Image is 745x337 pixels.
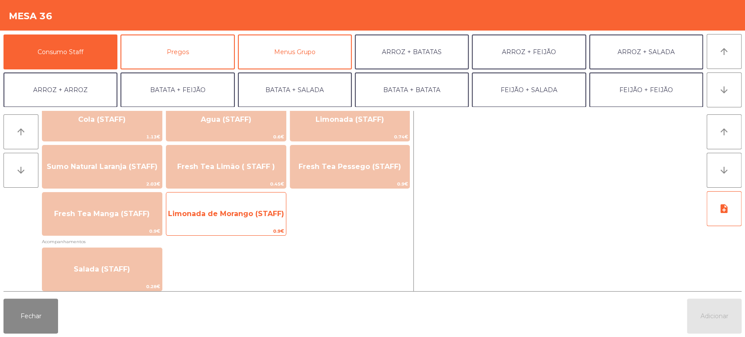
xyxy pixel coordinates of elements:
i: arrow_downward [16,165,26,175]
button: arrow_upward [707,34,742,69]
button: ARROZ + FEIJÃO [472,34,586,69]
button: FEIJÃO + FEIJÃO [589,72,703,107]
button: arrow_downward [3,153,38,188]
button: BATATA + SALADA [238,72,352,107]
button: Consumo Staff [3,34,117,69]
i: arrow_downward [719,85,729,95]
span: 0.45€ [166,180,286,188]
span: Limonada (STAFF) [316,115,384,124]
button: Fechar [3,299,58,334]
span: Fresh Tea Limão ( STAFF ) [177,162,275,171]
span: 2.03€ [42,180,162,188]
span: 0.6€ [166,133,286,141]
button: BATATA + BATATA [355,72,469,107]
button: arrow_downward [707,72,742,107]
span: 0.9€ [290,180,410,188]
span: 0.74€ [290,133,410,141]
button: Menus Grupo [238,34,352,69]
span: Limonada de Morango (STAFF) [168,210,284,218]
span: Cola (STAFF) [78,115,126,124]
i: arrow_upward [719,46,729,57]
i: arrow_downward [719,165,729,175]
button: arrow_upward [3,114,38,149]
span: Fresh Tea Pessego (STAFF) [299,162,401,171]
i: arrow_upward [719,127,729,137]
button: FEIJÃO + SALADA [472,72,586,107]
span: 0.9€ [166,227,286,235]
span: Salada (STAFF) [74,265,130,273]
span: 0.28€ [42,282,162,291]
i: arrow_upward [16,127,26,137]
span: Agua (STAFF) [201,115,251,124]
span: 0.9€ [42,227,162,235]
span: 1.13€ [42,133,162,141]
button: arrow_downward [707,153,742,188]
button: BATATA + FEIJÃO [120,72,234,107]
span: Acompanhamentos [42,237,410,246]
button: note_add [707,191,742,226]
button: ARROZ + BATATAS [355,34,469,69]
button: Pregos [120,34,234,69]
button: ARROZ + SALADA [589,34,703,69]
button: ARROZ + ARROZ [3,72,117,107]
span: Fresh Tea Manga (STAFF) [54,210,150,218]
button: arrow_upward [707,114,742,149]
h4: Mesa 36 [9,10,52,23]
span: Sumo Natural Laranja (STAFF) [47,162,158,171]
i: note_add [719,203,729,214]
